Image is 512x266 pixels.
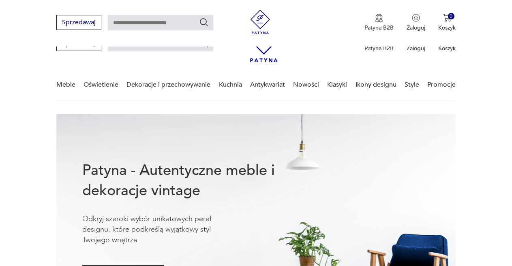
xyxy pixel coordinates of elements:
[364,14,394,32] a: Ikona medaluPatyna B2B
[375,14,383,23] img: Ikona medalu
[364,14,394,32] button: Patyna B2B
[293,69,319,100] a: Nowości
[407,24,425,32] p: Zaloguj
[407,45,425,52] p: Zaloguj
[56,15,101,30] button: Sprzedawaj
[438,24,456,32] p: Koszyk
[438,14,456,32] button: 0Koszyk
[56,69,75,100] a: Meble
[364,24,394,32] p: Patyna B2B
[356,69,396,100] a: Ikony designu
[56,20,101,26] a: Sprzedawaj
[199,17,209,27] button: Szukaj
[438,45,456,52] p: Koszyk
[412,14,420,22] img: Ikonka użytkownika
[364,45,394,52] p: Patyna B2B
[427,69,456,100] a: Promocje
[250,69,285,100] a: Antykwariat
[448,13,455,20] div: 0
[82,160,298,201] h1: Patyna - Autentyczne meble i dekoracje vintage
[248,10,272,34] img: Patyna - sklep z meblami i dekoracjami vintage
[219,69,242,100] a: Kuchnia
[443,14,451,22] img: Ikona koszyka
[126,69,210,100] a: Dekoracje i przechowywanie
[56,41,101,47] a: Sprzedawaj
[407,14,425,32] button: Zaloguj
[84,69,118,100] a: Oświetlenie
[327,69,347,100] a: Klasyki
[82,214,236,245] p: Odkryj szeroki wybór unikatowych pereł designu, które podkreślą wyjątkowy styl Twojego wnętrza.
[405,69,419,100] a: Style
